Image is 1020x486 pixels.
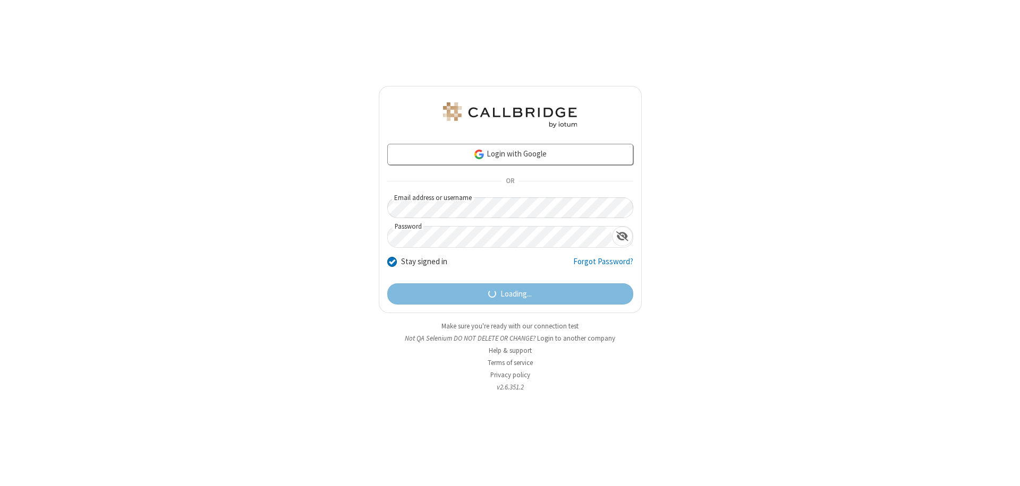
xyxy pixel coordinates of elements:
button: Login to another company [537,333,615,343]
li: Not QA Selenium DO NOT DELETE OR CHANGE? [379,333,642,343]
div: Show password [612,227,633,246]
input: Password [388,227,612,247]
a: Forgot Password? [573,256,633,276]
a: Make sure you're ready with our connection test [441,322,579,331]
a: Help & support [489,346,532,355]
img: google-icon.png [473,149,485,160]
li: v2.6.351.2 [379,382,642,392]
span: Loading... [500,288,532,300]
img: QA Selenium DO NOT DELETE OR CHANGE [441,102,579,128]
button: Loading... [387,283,633,305]
span: OR [501,174,518,189]
a: Login with Google [387,144,633,165]
a: Privacy policy [490,370,530,379]
a: Terms of service [488,358,533,367]
input: Email address or username [387,197,633,218]
label: Stay signed in [401,256,447,268]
